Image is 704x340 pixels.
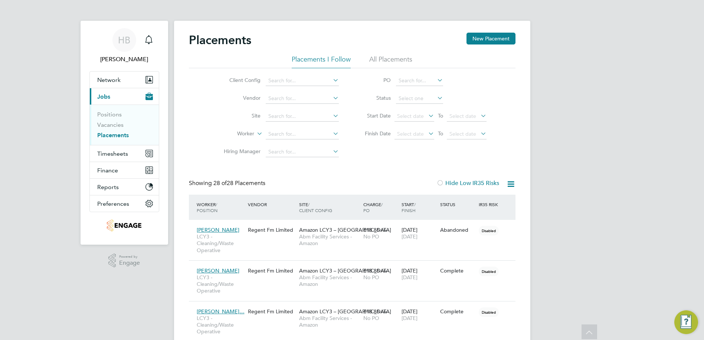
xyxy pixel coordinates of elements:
span: / PO [363,201,383,213]
span: Network [97,76,121,83]
input: Search for... [266,76,339,86]
a: Powered byEngage [108,254,140,268]
span: Disabled [479,267,499,276]
a: [PERSON_NAME]LCY3 - Cleaning/Waste OperativeRegent Fm LimitedAmazon LCY3 – [GEOGRAPHIC_DATA]Abm F... [195,263,515,270]
div: Regent Fm Limited [246,264,297,278]
button: New Placement [466,33,515,44]
span: Finance [97,167,118,174]
a: Placements [97,132,129,139]
button: Timesheets [90,145,159,162]
span: / hr [381,268,387,274]
span: [PERSON_NAME]… [197,308,245,315]
div: Abandoned [440,227,475,233]
span: [DATE] [402,315,418,321]
span: Disabled [479,307,499,317]
span: [DATE] [402,233,418,240]
span: No PO [363,274,379,281]
label: Hide Low IR35 Risks [436,179,499,187]
span: / Client Config [299,201,332,213]
span: £18.86 [363,227,380,233]
span: Select date [397,131,424,137]
a: Vacancies [97,121,124,128]
span: £18.86 [363,267,380,274]
span: Amazon LCY3 – [GEOGRAPHIC_DATA] [299,267,391,274]
span: Reports [97,184,119,191]
span: LCY3 - Cleaning/Waste Operative [197,274,244,294]
div: Charge [361,198,400,217]
span: Amazon LCY3 – [GEOGRAPHIC_DATA] [299,227,391,233]
div: Site [297,198,361,217]
button: Reports [90,179,159,195]
span: Abm Facility Services - Amazon [299,274,360,287]
span: To [436,129,445,138]
input: Search for... [266,147,339,157]
span: Select date [449,131,476,137]
span: Jobs [97,93,110,100]
input: Search for... [396,76,443,86]
label: Client Config [218,77,261,83]
span: LCY3 - Cleaning/Waste Operative [197,315,244,335]
label: Site [218,112,261,119]
input: Search for... [266,93,339,104]
button: Preferences [90,195,159,212]
span: Preferences [97,200,129,207]
div: [DATE] [400,264,438,284]
span: [DATE] [402,274,418,281]
span: Select date [397,113,424,119]
div: Regent Fm Limited [246,223,297,237]
div: Status [438,198,477,211]
span: / Finish [402,201,416,213]
div: Regent Fm Limited [246,304,297,318]
label: PO [357,77,391,83]
span: £18.86 [363,308,380,315]
span: 28 of [213,179,227,187]
span: Disabled [479,226,499,235]
span: / hr [381,227,387,233]
input: Search for... [266,111,339,122]
span: HB [118,35,130,45]
div: IR35 Risk [477,198,502,211]
span: Harry Barfoot [89,55,159,64]
span: / Position [197,201,217,213]
span: Abm Facility Services - Amazon [299,233,360,247]
span: LCY3 - Cleaning/Waste Operative [197,233,244,254]
a: Go to home page [89,219,159,231]
li: Placements I Follow [292,55,351,68]
label: Start Date [357,112,391,119]
input: Search for... [266,129,339,139]
div: Worker [195,198,246,217]
button: Network [90,72,159,88]
span: No PO [363,315,379,321]
label: Hiring Manager [218,148,261,155]
span: [PERSON_NAME] [197,227,239,233]
span: 28 Placements [213,179,265,187]
a: HB[PERSON_NAME] [89,28,159,64]
span: Select date [449,113,476,119]
div: Showing [189,179,267,187]
span: [PERSON_NAME] [197,267,239,274]
label: Worker [212,130,254,138]
label: Finish Date [357,130,391,137]
span: Powered by [119,254,140,260]
a: [PERSON_NAME]…LCY3 - Cleaning/Waste OperativeRegent Fm LimitedAmazon LCY3 – [GEOGRAPHIC_DATA]Abm ... [195,304,515,310]
span: Engage [119,260,140,266]
h2: Placements [189,33,251,47]
label: Vendor [218,95,261,101]
div: Complete [440,267,475,274]
span: No PO [363,233,379,240]
img: regentfm-logo-retina.png [107,219,141,231]
span: To [436,111,445,121]
nav: Main navigation [81,21,168,245]
div: [DATE] [400,223,438,244]
button: Finance [90,162,159,178]
span: / hr [381,309,387,314]
span: Timesheets [97,150,128,157]
div: Start [400,198,438,217]
input: Select one [396,93,443,104]
a: Positions [97,111,122,118]
div: Vendor [246,198,297,211]
div: Complete [440,308,475,315]
span: Amazon LCY3 – [GEOGRAPHIC_DATA] [299,308,391,315]
div: Jobs [90,105,159,145]
a: [PERSON_NAME]LCY3 - Cleaning/Waste OperativeRegent Fm LimitedAmazon LCY3 – [GEOGRAPHIC_DATA]Abm F... [195,222,515,229]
